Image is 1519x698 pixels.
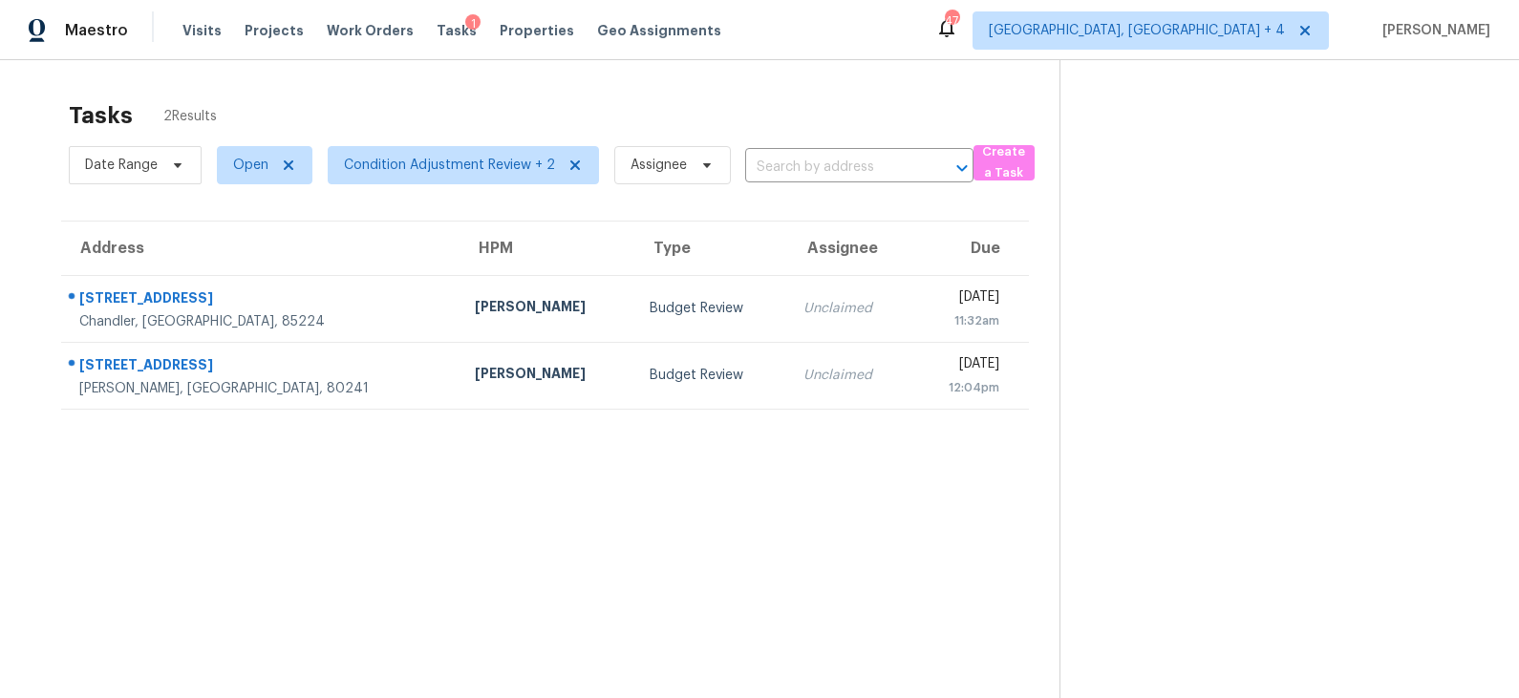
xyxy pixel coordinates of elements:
button: Open [949,155,975,181]
div: [PERSON_NAME], [GEOGRAPHIC_DATA], 80241 [79,379,444,398]
th: Type [634,222,788,275]
div: 47 [945,11,958,31]
div: 12:04pm [926,378,999,397]
div: [PERSON_NAME] [475,297,619,321]
span: 2 Results [163,107,217,126]
span: Open [233,156,268,175]
div: Chandler, [GEOGRAPHIC_DATA], 85224 [79,312,444,331]
div: [DATE] [926,354,999,378]
div: [DATE] [926,287,999,311]
div: [STREET_ADDRESS] [79,288,444,312]
input: Search by address [745,153,920,182]
th: Address [61,222,460,275]
span: Assignee [631,156,687,175]
span: Condition Adjustment Review + 2 [344,156,555,175]
span: Projects [245,21,304,40]
span: Properties [500,21,574,40]
span: [GEOGRAPHIC_DATA], [GEOGRAPHIC_DATA] + 4 [989,21,1285,40]
th: Assignee [788,222,910,275]
div: Budget Review [650,299,773,318]
div: [PERSON_NAME] [475,364,619,388]
div: Unclaimed [803,299,895,318]
th: Due [910,222,1029,275]
th: HPM [460,222,634,275]
div: [STREET_ADDRESS] [79,355,444,379]
h2: Tasks [69,106,133,125]
div: 11:32am [926,311,999,330]
span: Tasks [437,24,477,37]
span: Maestro [65,21,128,40]
span: Date Range [85,156,158,175]
span: Create a Task [983,141,1025,185]
span: Geo Assignments [597,21,721,40]
button: Create a Task [973,145,1035,180]
div: Unclaimed [803,366,895,385]
div: Budget Review [650,366,773,385]
span: Work Orders [327,21,414,40]
div: 1 [465,14,481,33]
span: Visits [182,21,222,40]
span: [PERSON_NAME] [1375,21,1490,40]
